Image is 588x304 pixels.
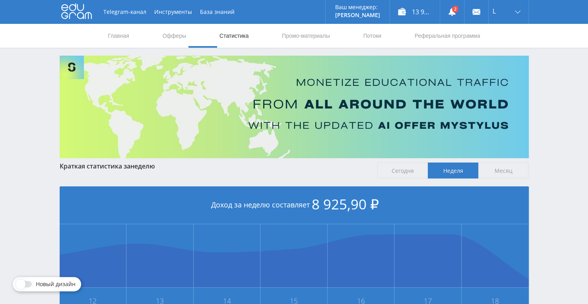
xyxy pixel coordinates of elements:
[377,163,428,178] span: Сегодня
[362,24,382,48] a: Потоки
[36,281,76,287] span: Новый дизайн
[335,12,380,18] p: [PERSON_NAME]
[60,163,370,170] div: Краткая статистика за
[60,298,126,304] span: 12
[493,8,496,14] span: L
[60,186,529,224] div: Доход за неделю составляет
[312,195,379,213] span: 8 925,90 ₽
[107,24,130,48] a: Главная
[462,298,528,304] span: 18
[328,298,394,304] span: 16
[428,163,478,178] span: Неделя
[478,163,529,178] span: Месяц
[194,298,260,304] span: 14
[414,24,481,48] a: Реферальная программа
[130,162,155,170] span: неделю
[261,298,327,304] span: 15
[162,24,187,48] a: Офферы
[335,4,380,10] p: Ваш менеджер:
[60,56,529,158] img: Banner
[219,24,250,48] a: Статистика
[281,24,330,48] a: Промо-материалы
[127,298,193,304] span: 13
[395,298,461,304] span: 17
